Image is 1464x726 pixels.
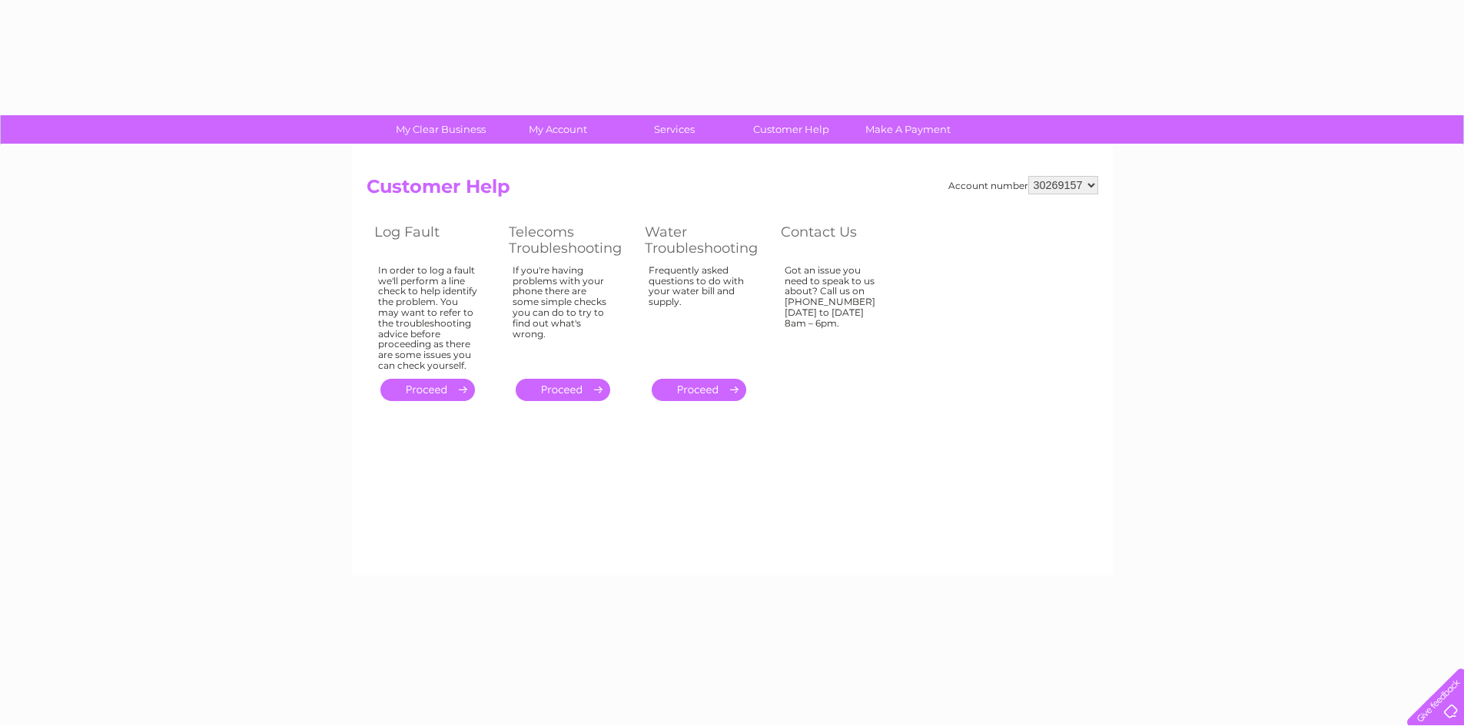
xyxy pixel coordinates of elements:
[637,220,773,260] th: Water Troubleshooting
[516,379,610,401] a: .
[378,265,478,371] div: In order to log a fault we'll perform a line check to help identify the problem. You may want to ...
[773,220,908,260] th: Contact Us
[367,220,501,260] th: Log Fault
[513,265,614,365] div: If you're having problems with your phone there are some simple checks you can do to try to find ...
[494,115,621,144] a: My Account
[652,379,746,401] a: .
[377,115,504,144] a: My Clear Business
[380,379,475,401] a: .
[785,265,885,365] div: Got an issue you need to speak to us about? Call us on [PHONE_NUMBER] [DATE] to [DATE] 8am – 6pm.
[649,265,750,365] div: Frequently asked questions to do with your water bill and supply.
[501,220,637,260] th: Telecoms Troubleshooting
[367,176,1098,205] h2: Customer Help
[611,115,738,144] a: Services
[728,115,855,144] a: Customer Help
[845,115,971,144] a: Make A Payment
[948,176,1098,194] div: Account number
